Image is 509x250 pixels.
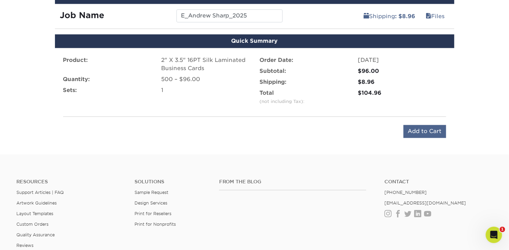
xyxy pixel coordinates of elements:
a: Contact [385,179,493,185]
a: Print for Nonprofits [135,222,176,227]
a: Files [422,10,449,23]
input: Add to Cart [404,125,446,138]
span: shipping [364,13,369,20]
b: : $8.96 [395,13,415,20]
a: [EMAIL_ADDRESS][DOMAIN_NAME] [385,201,466,206]
div: Quick Summary [55,35,454,48]
div: 1 [161,87,250,95]
span: 1 [500,227,505,232]
div: 2" X 3.5" 16PT Silk Laminated Business Cards [161,56,250,73]
label: Order Date: [260,56,294,65]
a: Shipping: $8.96 [359,10,420,23]
a: Artwork Guidelines [16,201,57,206]
input: Enter a job name [176,10,283,23]
h4: From the Blog [219,179,366,185]
label: Product: [63,56,88,65]
div: 500 – $96.00 [161,76,250,84]
a: Sample Request [135,190,168,195]
a: Support Articles | FAQ [16,190,64,195]
a: Custom Orders [16,222,48,227]
h4: Solutions [135,179,209,185]
a: [PHONE_NUMBER] [385,190,427,195]
label: Shipping: [260,78,287,87]
a: Layout Templates [16,211,53,216]
strong: Job Name [60,11,104,21]
div: [DATE] [358,56,446,65]
small: (not including Tax): [260,99,305,104]
iframe: Intercom live chat [486,227,502,243]
label: Total [260,89,305,106]
div: $104.96 [358,89,446,97]
a: Print for Resellers [135,211,171,216]
label: Quantity: [63,76,90,84]
a: Design Services [135,201,167,206]
span: files [426,13,432,20]
label: Subtotal: [260,67,286,76]
label: Sets: [63,87,77,95]
div: $8.96 [358,78,446,87]
div: $96.00 [358,67,446,76]
h4: Resources [16,179,124,185]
